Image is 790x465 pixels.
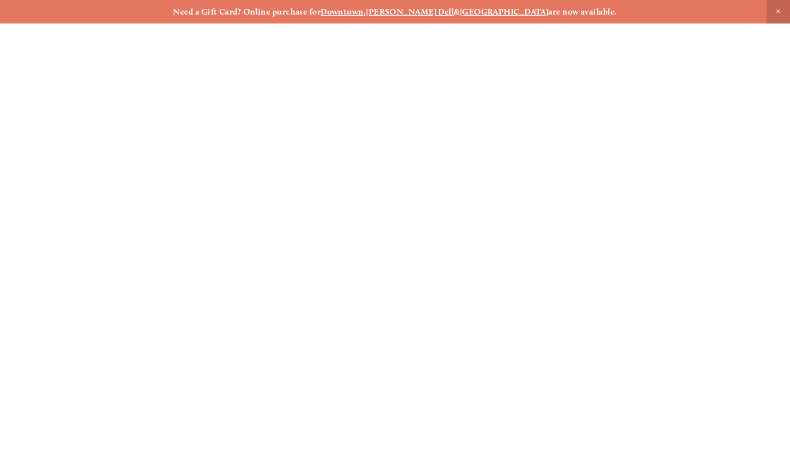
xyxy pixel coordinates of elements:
a: Downtown [321,7,364,17]
strong: Need a Gift Card? Online purchase for [173,7,321,17]
a: [PERSON_NAME] Dell [366,7,454,17]
strong: are now available. [548,7,617,17]
a: [GEOGRAPHIC_DATA] [460,7,549,17]
strong: , [364,7,366,17]
strong: & [454,7,459,17]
